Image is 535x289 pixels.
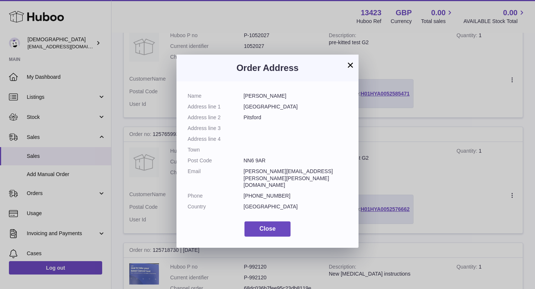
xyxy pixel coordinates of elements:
[244,168,348,189] dd: [PERSON_NAME][EMAIL_ADDRESS][PERSON_NAME][PERSON_NAME][DOMAIN_NAME]
[244,114,348,121] dd: Pitsford
[188,92,244,100] dt: Name
[188,157,244,164] dt: Post Code
[244,192,348,199] dd: [PHONE_NUMBER]
[346,61,355,69] button: ×
[244,203,348,210] dd: [GEOGRAPHIC_DATA]
[188,103,244,110] dt: Address line 1
[244,157,348,164] dd: NN6 9AR
[244,92,348,100] dd: [PERSON_NAME]
[259,225,276,232] span: Close
[188,203,244,210] dt: Country
[188,192,244,199] dt: Phone
[244,103,348,110] dd: [GEOGRAPHIC_DATA]
[188,114,244,121] dt: Address line 2
[188,136,244,143] dt: Address line 4
[188,62,347,74] h3: Order Address
[188,168,244,189] dt: Email
[188,125,244,132] dt: Address line 3
[188,146,244,153] dt: Town
[244,221,291,237] button: Close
